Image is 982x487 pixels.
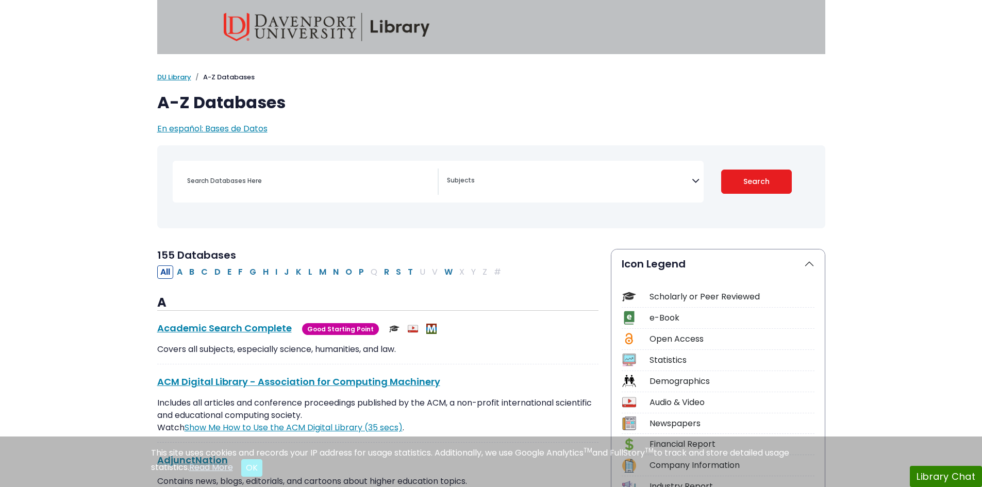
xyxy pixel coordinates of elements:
button: Filter Results K [293,265,305,279]
div: Scholarly or Peer Reviewed [650,291,814,303]
button: Filter Results B [186,265,197,279]
a: Link opens in new window [185,422,403,433]
button: Filter Results J [281,265,292,279]
a: Academic Search Complete [157,322,292,334]
span: 155 Databases [157,248,236,262]
button: Filter Results C [198,265,211,279]
sup: TM [645,446,654,455]
img: Davenport University Library [224,13,430,41]
button: Close [241,459,262,477]
div: e-Book [650,312,814,324]
a: DU Library [157,72,191,82]
button: Filter Results H [260,265,272,279]
button: Submit for Search Results [721,170,792,194]
button: Filter Results G [246,265,259,279]
img: Icon Statistics [622,353,636,367]
img: MeL (Michigan electronic Library) [426,324,437,334]
img: Icon e-Book [622,311,636,325]
a: Read More [189,461,233,473]
a: En español: Bases de Datos [157,123,268,135]
li: A-Z Databases [191,72,255,82]
div: Audio & Video [650,396,814,409]
h1: A-Z Databases [157,93,825,112]
div: Statistics [650,354,814,366]
img: Icon Audio & Video [622,395,636,409]
input: Search database by title or keyword [181,173,438,188]
div: Demographics [650,375,814,388]
button: Filter Results M [316,265,329,279]
button: Filter Results A [174,265,186,279]
h3: A [157,295,598,311]
sup: TM [584,446,592,455]
p: Includes all articles and conference proceedings published by the ACM, a non-profit international... [157,397,598,434]
button: Filter Results N [330,265,342,279]
button: Filter Results S [393,265,404,279]
img: Icon Open Access [623,332,636,346]
span: Good Starting Point [302,323,379,335]
img: Scholarly or Peer Reviewed [389,324,400,334]
button: Filter Results T [405,265,416,279]
button: Filter Results D [211,265,224,279]
img: Audio & Video [408,324,418,334]
img: Icon Scholarly or Peer Reviewed [622,290,636,304]
button: Filter Results E [224,265,235,279]
div: Open Access [650,333,814,345]
img: Icon Newspapers [622,416,636,430]
button: Filter Results P [356,265,367,279]
div: Newspapers [650,417,814,430]
button: Filter Results I [272,265,280,279]
button: Icon Legend [611,249,825,278]
button: Filter Results O [342,265,355,279]
button: Library Chat [910,466,982,487]
div: This site uses cookies and records your IP address for usage statistics. Additionally, we use Goo... [151,447,831,477]
nav: Search filters [157,145,825,228]
button: Filter Results L [305,265,315,279]
p: Covers all subjects, especially science, humanities, and law. [157,343,598,356]
textarea: Search [447,177,692,186]
nav: breadcrumb [157,72,825,82]
button: All [157,265,173,279]
img: Icon Demographics [622,374,636,388]
button: Filter Results R [381,265,392,279]
a: ACM Digital Library - Association for Computing Machinery [157,375,440,388]
button: Filter Results W [441,265,456,279]
div: Alpha-list to filter by first letter of database name [157,265,505,277]
button: Filter Results F [235,265,246,279]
